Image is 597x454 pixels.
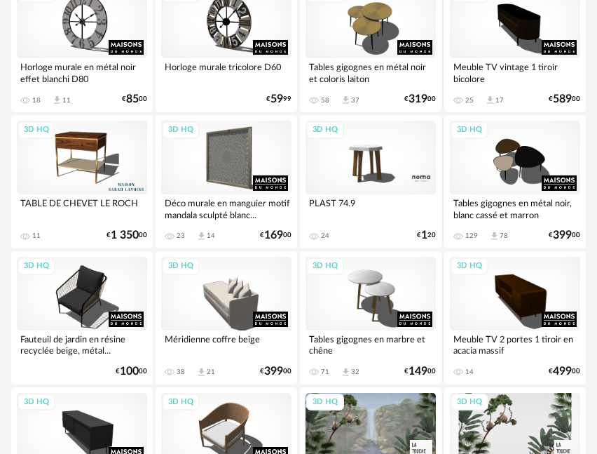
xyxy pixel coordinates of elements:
div: 3D HQ [451,394,488,411]
div: 3D HQ [18,121,55,139]
span: 1 [421,231,427,240]
div: € 00 [549,95,580,104]
div: € 00 [260,231,291,240]
span: 100 [120,367,139,376]
div: 11 [62,96,71,105]
div: € 00 [122,95,147,104]
div: 14 [207,232,215,240]
span: 149 [409,367,427,376]
span: Download icon [196,367,207,378]
span: 169 [264,231,283,240]
div: 3D HQ [306,121,344,139]
div: 129 [465,232,478,240]
div: Tables gigognes en métal noir, blanc cassé et marron [450,194,580,222]
div: TABLE DE CHEVET LE ROCH [17,194,147,222]
a: 3D HQ Tables gigognes en marbre et chêne 71 Download icon 32 €14900 [300,251,441,385]
div: € 00 [107,231,147,240]
div: 3D HQ [451,258,488,275]
div: 3D HQ [306,258,344,275]
span: Download icon [341,95,351,105]
div: 25 [465,96,474,105]
div: € 20 [417,231,436,240]
a: 3D HQ Fauteuil de jardin en résine recyclée beige, métal... €10000 [11,251,153,385]
a: 3D HQ Déco murale en manguier motif mandala sculpté blanc... 23 Download icon 14 €16900 [156,115,297,248]
span: 589 [553,95,572,104]
div: 38 [177,368,185,376]
div: PLAST 74.9 [306,194,436,222]
div: 3D HQ [162,394,200,411]
div: 71 [321,368,329,376]
a: 3D HQ Tables gigognes en métal noir, blanc cassé et marron 129 Download icon 78 €39900 [444,115,586,248]
span: 399 [553,231,572,240]
div: Meuble TV vintage 1 tiroir bicolore [450,58,580,86]
div: 58 [321,96,329,105]
div: Méridienne coffre beige [161,331,291,359]
a: 3D HQ PLAST 74.9 24 €120 [300,115,441,248]
span: Download icon [52,95,62,105]
div: 3D HQ [18,394,55,411]
div: 3D HQ [18,258,55,275]
div: 37 [351,96,359,105]
div: 14 [465,368,474,376]
a: 3D HQ TABLE DE CHEVET LE ROCH 11 €1 35000 [11,115,153,248]
div: 23 [177,232,185,240]
span: 499 [553,367,572,376]
div: 24 [321,232,329,240]
span: Download icon [196,231,207,241]
div: € 00 [404,367,436,376]
div: € 00 [549,231,580,240]
div: 78 [500,232,508,240]
div: Déco murale en manguier motif mandala sculpté blanc... [161,194,291,222]
div: Tables gigognes en métal noir et coloris laiton [306,58,436,86]
div: 3D HQ [306,394,344,411]
div: € 00 [404,95,436,104]
div: 3D HQ [162,258,200,275]
span: Download icon [341,367,351,378]
span: 85 [126,95,139,104]
span: Download icon [489,231,500,241]
div: 21 [207,368,215,376]
span: 1 350 [111,231,139,240]
a: 3D HQ Méridienne coffre beige 38 Download icon 21 €39900 [156,251,297,385]
div: € 99 [266,95,291,104]
div: 17 [495,96,504,105]
span: 399 [264,367,283,376]
div: € 00 [549,367,580,376]
div: Meuble TV 2 portes 1 tiroir en acacia massif [450,331,580,359]
div: 18 [32,96,41,105]
div: Fauteuil de jardin en résine recyclée beige, métal... [17,331,147,359]
div: 32 [351,368,359,376]
div: Horloge murale tricolore D60 [161,58,291,86]
div: Horloge murale en métal noir effet blanchi D80 [17,58,147,86]
div: 3D HQ [162,121,200,139]
a: 3D HQ Meuble TV 2 portes 1 tiroir en acacia massif 14 €49900 [444,251,586,385]
div: 11 [32,232,41,240]
div: € 00 [116,367,147,376]
span: 319 [409,95,427,104]
div: 3D HQ [451,121,488,139]
div: Tables gigognes en marbre et chêne [306,331,436,359]
span: 59 [270,95,283,104]
span: Download icon [485,95,495,105]
div: € 00 [260,367,291,376]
